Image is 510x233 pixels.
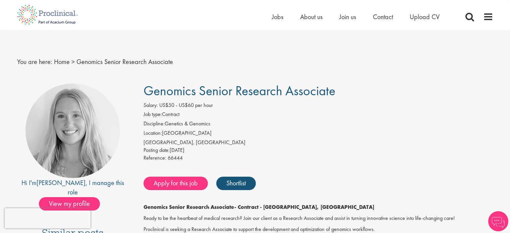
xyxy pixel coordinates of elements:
span: 66444 [168,154,183,161]
label: Salary: [144,102,158,109]
p: Ready to be the heartbeat of medical research? Join our client as a Research Associate and assist... [144,215,493,222]
a: Jobs [272,12,283,21]
span: Genomics Senior Research Associate [76,57,173,66]
label: Reference: [144,154,166,162]
strong: Genomics Senior Research Associate [144,203,234,211]
li: Genetics & Genomics [144,120,493,129]
img: Chatbot [488,211,508,231]
div: Hi I'm , I manage this role [17,178,129,197]
a: Apply for this job [144,177,208,190]
a: Shortlist [216,177,256,190]
a: [PERSON_NAME] [37,178,86,187]
iframe: reCAPTCHA [5,208,91,228]
span: You are here: [17,57,52,66]
div: [GEOGRAPHIC_DATA], [GEOGRAPHIC_DATA] [144,139,493,147]
a: About us [300,12,323,21]
label: Discipline: [144,120,165,128]
span: US$50 - US$60 per hour [159,102,213,109]
span: > [71,57,75,66]
li: Contract [144,111,493,120]
span: Posting date: [144,147,170,154]
img: imeage of recruiter Shannon Briggs [25,83,120,178]
span: View my profile [39,197,100,211]
a: Join us [339,12,356,21]
label: Location: [144,129,162,137]
div: [DATE] [144,147,493,154]
a: Upload CV [410,12,440,21]
strong: - Contract - [GEOGRAPHIC_DATA], [GEOGRAPHIC_DATA] [234,203,374,211]
a: Contact [373,12,393,21]
a: View my profile [39,198,107,207]
span: Genomics Senior Research Associate [144,82,335,99]
a: breadcrumb link [54,57,70,66]
label: Job type: [144,111,162,118]
li: [GEOGRAPHIC_DATA] [144,129,493,139]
